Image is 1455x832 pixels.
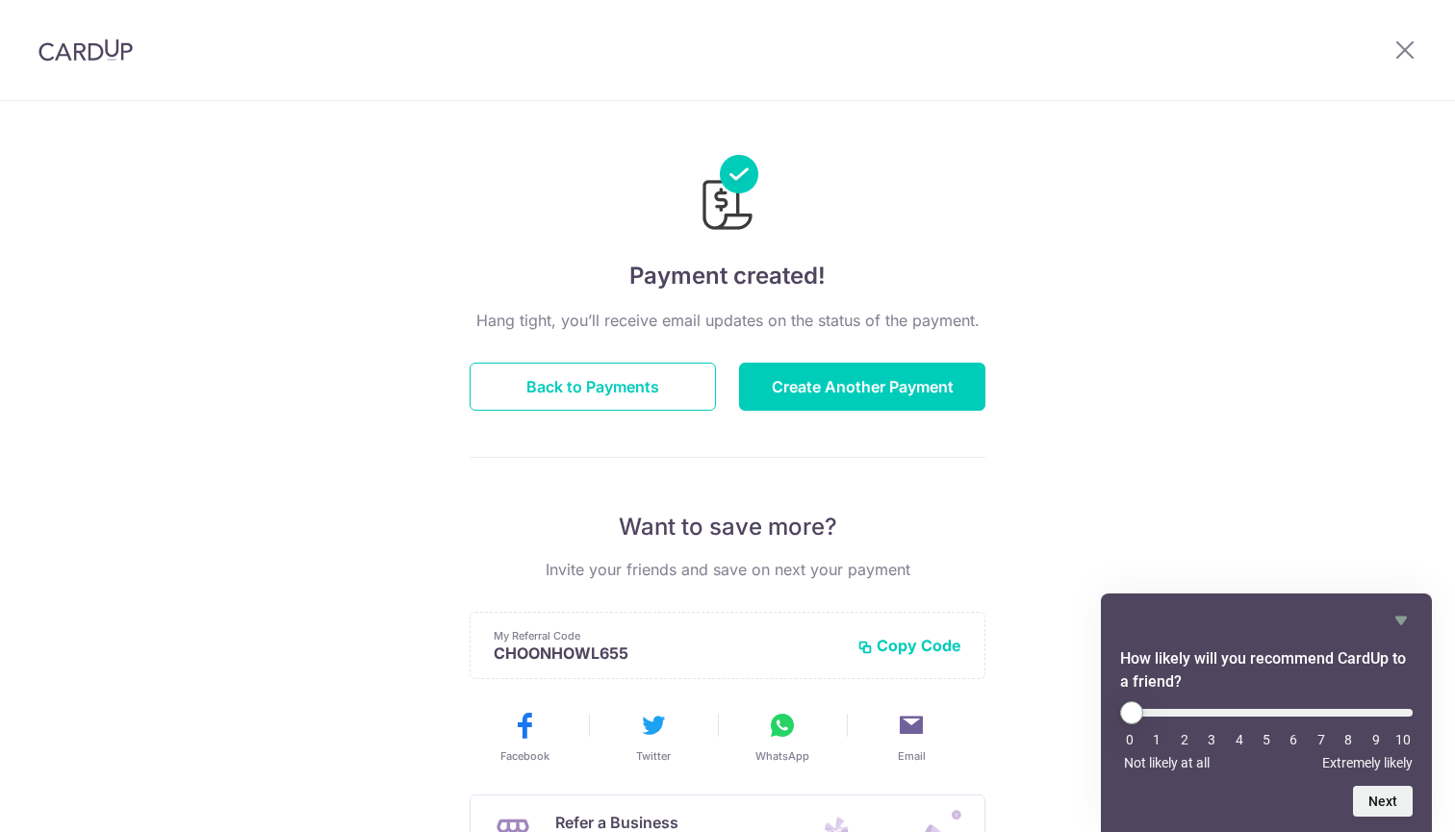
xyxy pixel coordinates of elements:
[1353,786,1413,817] button: Next question
[1202,732,1221,747] li: 3
[470,259,985,293] h4: Payment created!
[697,155,758,236] img: Payments
[898,748,926,764] span: Email
[855,710,968,764] button: Email
[1120,732,1139,747] li: 0
[726,710,839,764] button: WhatsApp
[494,643,842,663] p: CHOONHOWL655
[1175,732,1194,747] li: 2
[1366,732,1386,747] li: 9
[1124,755,1210,770] span: Not likely at all
[1312,732,1331,747] li: 7
[468,710,581,764] button: Facebook
[500,748,549,764] span: Facebook
[1390,609,1413,632] button: Hide survey
[1257,732,1276,747] li: 5
[1339,732,1358,747] li: 8
[1230,732,1249,747] li: 4
[1322,755,1413,770] span: Extremely likely
[470,309,985,332] p: Hang tight, you’ll receive email updates on the status of the payment.
[470,363,716,411] button: Back to Payments
[1120,647,1413,693] h2: How likely will you recommend CardUp to a friend? Select an option from 0 to 10, with 0 being Not...
[1147,732,1166,747] li: 1
[636,748,671,764] span: Twitter
[755,748,809,764] span: WhatsApp
[1120,609,1413,817] div: How likely will you recommend CardUp to a friend? Select an option from 0 to 10, with 0 being Not...
[739,363,985,411] button: Create Another Payment
[857,636,961,655] button: Copy Code
[1393,732,1413,747] li: 10
[1284,732,1303,747] li: 6
[1120,701,1413,770] div: How likely will you recommend CardUp to a friend? Select an option from 0 to 10, with 0 being Not...
[494,628,842,643] p: My Referral Code
[597,710,710,764] button: Twitter
[470,558,985,581] p: Invite your friends and save on next your payment
[470,512,985,542] p: Want to save more?
[38,38,133,62] img: CardUp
